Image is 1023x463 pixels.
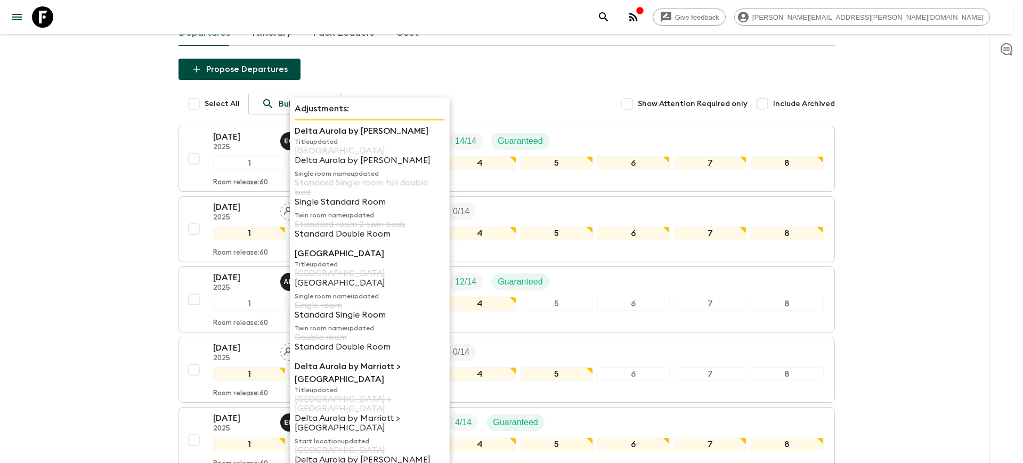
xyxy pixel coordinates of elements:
[213,156,286,170] div: 1
[295,260,445,269] p: Title updated
[280,135,301,144] span: Eduardo Caravaca
[295,332,445,342] p: Double room
[443,367,516,381] div: 4
[178,59,301,80] button: Propose Departures
[295,437,445,445] p: Start location updated
[213,249,268,257] p: Room release: 60
[279,98,328,110] p: Bulk update
[493,416,538,429] p: Guaranteed
[295,310,445,320] p: Standard Single Room
[213,284,272,293] p: 2025
[773,99,835,109] span: Include Archived
[455,416,472,429] p: 4 / 14
[213,319,268,328] p: Room release: 60
[213,342,272,354] p: [DATE]
[280,417,301,425] span: Edwin Duarte Ríos
[295,220,445,229] p: Standard room 2 twin beds
[597,437,670,451] div: 6
[638,99,748,109] span: Show Attention Required only
[597,226,670,240] div: 6
[449,414,478,431] div: Trip Fill
[295,278,445,288] p: [GEOGRAPHIC_DATA]
[213,297,286,311] div: 1
[295,394,445,413] p: [GEOGRAPHIC_DATA] > [GEOGRAPHIC_DATA]
[295,102,445,115] p: Adjustments:
[295,211,445,220] p: Twin room name updated
[593,6,614,28] button: search adventures
[295,169,445,178] p: Single room name updated
[751,297,823,311] div: 8
[213,367,286,381] div: 1
[295,146,445,156] p: [GEOGRAPHIC_DATA]
[295,342,445,352] p: Standard Double Room
[213,354,272,363] p: 2025
[521,437,593,451] div: 5
[295,178,445,197] p: Standard Single room full double bed
[674,156,746,170] div: 7
[751,156,823,170] div: 8
[751,367,823,381] div: 8
[295,360,445,386] p: Delta Aurola by Marriott > [GEOGRAPHIC_DATA]
[674,226,746,240] div: 7
[6,6,28,28] button: menu
[295,197,445,207] p: Single Standard Room
[280,346,298,355] span: Assign pack leader
[213,178,268,187] p: Room release: 60
[295,247,445,260] p: [GEOGRAPHIC_DATA]
[295,413,445,433] p: Delta Aurola by Marriott > [GEOGRAPHIC_DATA]
[746,13,989,21] span: [PERSON_NAME][EMAIL_ADDRESS][PERSON_NAME][DOMAIN_NAME]
[295,324,445,332] p: Twin room name updated
[295,229,445,239] p: Standard Double Room
[280,206,298,214] span: Assign pack leader
[213,226,286,240] div: 1
[285,418,294,427] p: E D
[295,156,445,165] p: Delta Aurola by [PERSON_NAME]
[213,437,286,451] div: 1
[213,412,272,425] p: [DATE]
[751,437,823,451] div: 8
[597,156,670,170] div: 6
[751,226,823,240] div: 8
[213,214,272,222] p: 2025
[674,367,746,381] div: 7
[213,389,268,398] p: Room release: 60
[213,131,272,143] p: [DATE]
[213,201,272,214] p: [DATE]
[295,445,445,455] p: [GEOGRAPHIC_DATA]
[295,386,445,394] p: Title updated
[674,297,746,311] div: 7
[213,425,272,433] p: 2025
[205,99,240,109] span: Select All
[597,297,670,311] div: 6
[295,269,445,278] p: [GEOGRAPHIC_DATA]
[295,125,445,137] p: Delta Aurola by [PERSON_NAME]
[597,367,670,381] div: 6
[213,271,272,284] p: [DATE]
[295,292,445,300] p: Single room name updated
[669,13,725,21] span: Give feedback
[295,300,445,310] p: Single room
[284,278,295,286] p: A M
[443,437,516,451] div: 4
[521,367,593,381] div: 5
[674,437,746,451] div: 7
[280,276,301,285] span: Allan Morales
[213,143,272,152] p: 2025
[295,137,445,146] p: Title updated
